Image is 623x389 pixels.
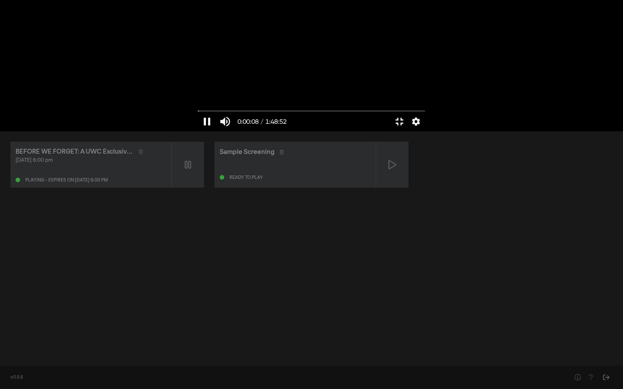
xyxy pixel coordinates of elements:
[390,112,409,131] button: Exit full screen
[198,112,216,131] button: Pause
[229,175,263,180] div: Ready to play
[600,371,613,384] button: Sign Out
[16,157,166,164] div: [DATE] 6:00 pm
[16,147,134,157] div: BEFORE WE FORGET: A UWC Exclusive License
[409,112,423,131] button: More settings
[10,374,558,381] div: v0.5.8
[234,112,290,131] button: 0:00:08 / 1:48:52
[584,371,597,384] button: Help
[216,112,234,131] button: Mute
[571,371,584,384] button: Help
[25,178,108,183] div: Playing - expires on [DATE] 6:00 pm
[220,147,275,157] div: Sample Screening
